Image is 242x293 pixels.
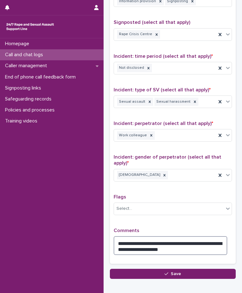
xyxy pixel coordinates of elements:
[117,64,145,72] div: Not disclosed
[3,74,81,80] p: End of phone call feedback form
[5,20,55,33] img: rhQMoQhaT3yELyF149Cw
[3,96,56,102] p: Safeguarding records
[3,41,34,47] p: Homepage
[114,155,221,165] span: Incident: gender of perpetrator (select all that apply)
[116,205,132,212] div: Select...
[117,98,146,106] div: Sexual assault
[114,194,126,199] span: Flags
[114,20,190,25] span: Signposted (select all that apply)
[3,107,60,113] p: Policies and processes
[110,269,236,279] button: Save
[117,30,153,39] div: Rape Crisis Centre
[114,228,139,233] span: Comments
[114,121,213,126] span: Incident: perpetrator (select all that apply)
[3,52,48,58] p: Call and chat logs
[114,87,211,92] span: Incident: type of SV (select all that apply)
[117,171,161,179] div: [DEMOGRAPHIC_DATA]
[3,85,46,91] p: Signposting links
[171,272,181,276] span: Save
[117,131,148,140] div: Work colleague
[3,63,52,69] p: Caller management
[3,118,42,124] p: Training videos
[154,98,191,106] div: Sexual harassment
[114,54,213,59] span: Incident: time period (select all that apply)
